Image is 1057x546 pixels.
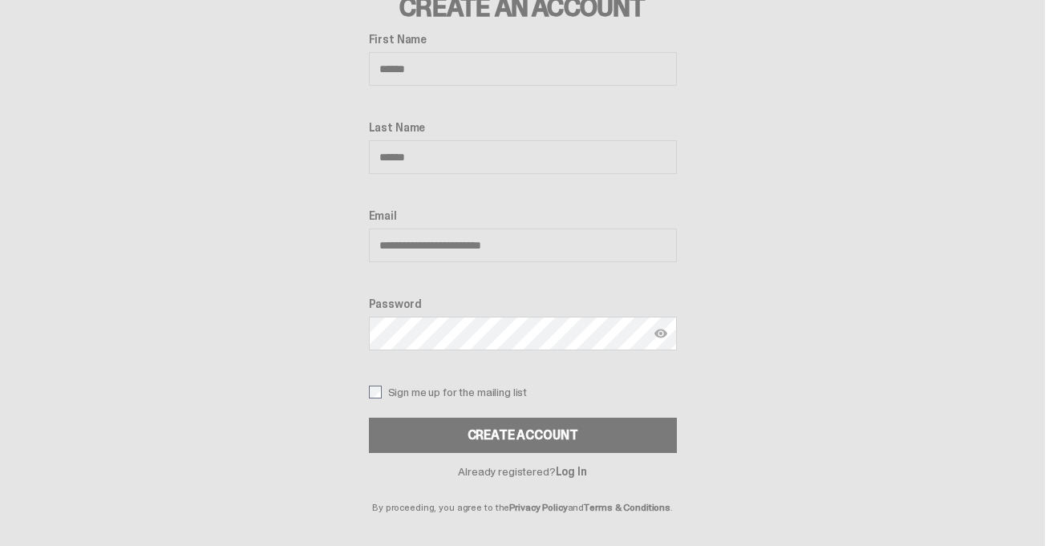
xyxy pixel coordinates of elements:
label: First Name [369,33,677,46]
label: Sign me up for the mailing list [369,386,677,398]
a: Log In [556,464,587,479]
p: By proceeding, you agree to the and . [369,477,677,512]
a: Privacy Policy [509,501,567,514]
input: Sign me up for the mailing list [369,386,382,398]
p: Already registered? [369,466,677,477]
img: Show password [654,327,667,340]
label: Email [369,209,677,222]
label: Last Name [369,121,677,134]
div: Create Account [468,429,578,442]
button: Create Account [369,418,677,453]
label: Password [369,297,677,310]
a: Terms & Conditions [584,501,670,514]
